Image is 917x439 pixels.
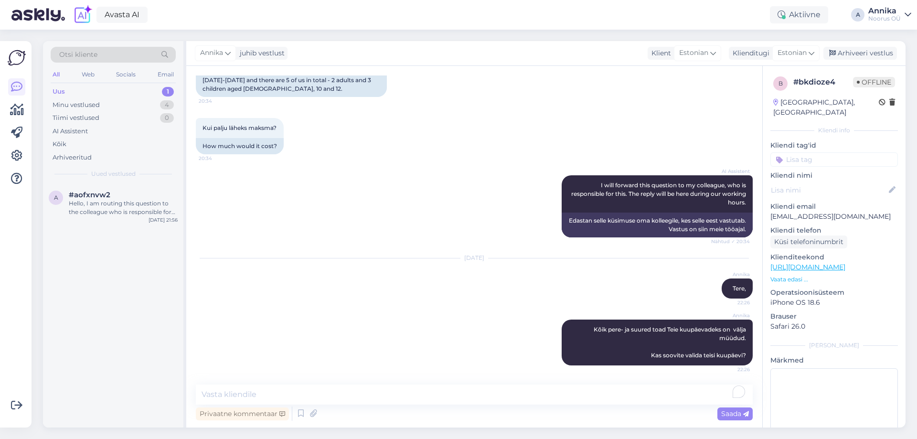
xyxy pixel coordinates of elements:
[770,355,898,365] p: Märkmed
[868,7,901,15] div: Annika
[53,113,99,123] div: Tiimi vestlused
[562,213,753,237] div: Edastan selle küsimuse oma kolleegile, kes selle eest vastutab. Vastus on siin meie tööajal.
[770,252,898,262] p: Klienditeekond
[770,202,898,212] p: Kliendi email
[770,140,898,150] p: Kliendi tag'id
[96,7,148,23] a: Avasta AI
[793,76,853,88] div: # bkdioze4
[770,263,845,271] a: [URL][DOMAIN_NAME]
[648,48,671,58] div: Klient
[770,288,898,298] p: Operatsioonisüsteem
[868,7,911,22] a: AnnikaNoorus OÜ
[721,409,749,418] span: Saada
[778,80,783,87] span: b
[196,407,289,420] div: Privaatne kommentaar
[54,194,58,201] span: a
[156,68,176,81] div: Email
[823,47,897,60] div: Arhiveeri vestlus
[714,271,750,278] span: Annika
[770,6,828,23] div: Aktiivne
[729,48,769,58] div: Klienditugi
[53,127,88,136] div: AI Assistent
[160,113,174,123] div: 0
[714,312,750,319] span: Annika
[114,68,138,81] div: Socials
[714,299,750,306] span: 22:26
[851,8,864,21] div: A
[770,236,847,248] div: Küsi telefoninumbrit
[203,124,277,131] span: Kui palju läheks maksma?
[770,126,898,135] div: Kliendi info
[711,238,750,245] span: Nähtud ✓ 20:34
[770,212,898,222] p: [EMAIL_ADDRESS][DOMAIN_NAME]
[771,185,887,195] input: Lisa nimi
[53,100,100,110] div: Minu vestlused
[714,366,750,373] span: 22:26
[53,153,92,162] div: Arhiveeritud
[714,168,750,175] span: AI Assistent
[160,100,174,110] div: 4
[571,182,747,206] span: I will forward this question to my colleague, who is responsible for this. The reply will be here...
[773,97,879,118] div: [GEOGRAPHIC_DATA], [GEOGRAPHIC_DATA]
[778,48,807,58] span: Estonian
[733,285,746,292] span: Tere,
[236,48,285,58] div: juhib vestlust
[80,68,96,81] div: Web
[53,87,65,96] div: Uus
[770,321,898,332] p: Safari 26.0
[59,50,97,60] span: Otsi kliente
[53,139,66,149] div: Kõik
[770,171,898,181] p: Kliendi nimi
[162,87,174,96] div: 1
[73,5,93,25] img: explore-ai
[770,341,898,350] div: [PERSON_NAME]
[853,77,895,87] span: Offline
[770,152,898,167] input: Lisa tag
[770,298,898,308] p: iPhone OS 18.6
[199,155,235,162] span: 20:34
[51,68,62,81] div: All
[200,48,223,58] span: Annika
[196,385,753,405] textarea: To enrich screen reader interactions, please activate Accessibility in Grammarly extension settings
[149,216,178,224] div: [DATE] 21:56
[868,15,901,22] div: Noorus OÜ
[679,48,708,58] span: Estonian
[770,275,898,284] p: Vaata edasi ...
[199,97,235,105] span: 20:34
[69,199,178,216] div: Hello, I am routing this question to the colleague who is responsible for this topic. The reply m...
[69,191,110,199] span: #aofxnvw2
[8,49,26,67] img: Askly Logo
[594,326,747,359] span: Kõik pere- ja suured toad Teie kuupäevadeks on välja müüdud. Kas soovite valida teisi kuupäevi?
[770,311,898,321] p: Brauser
[91,170,136,178] span: Uued vestlused
[770,225,898,236] p: Kliendi telefon
[196,138,284,154] div: How much would it cost?
[196,254,753,262] div: [DATE]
